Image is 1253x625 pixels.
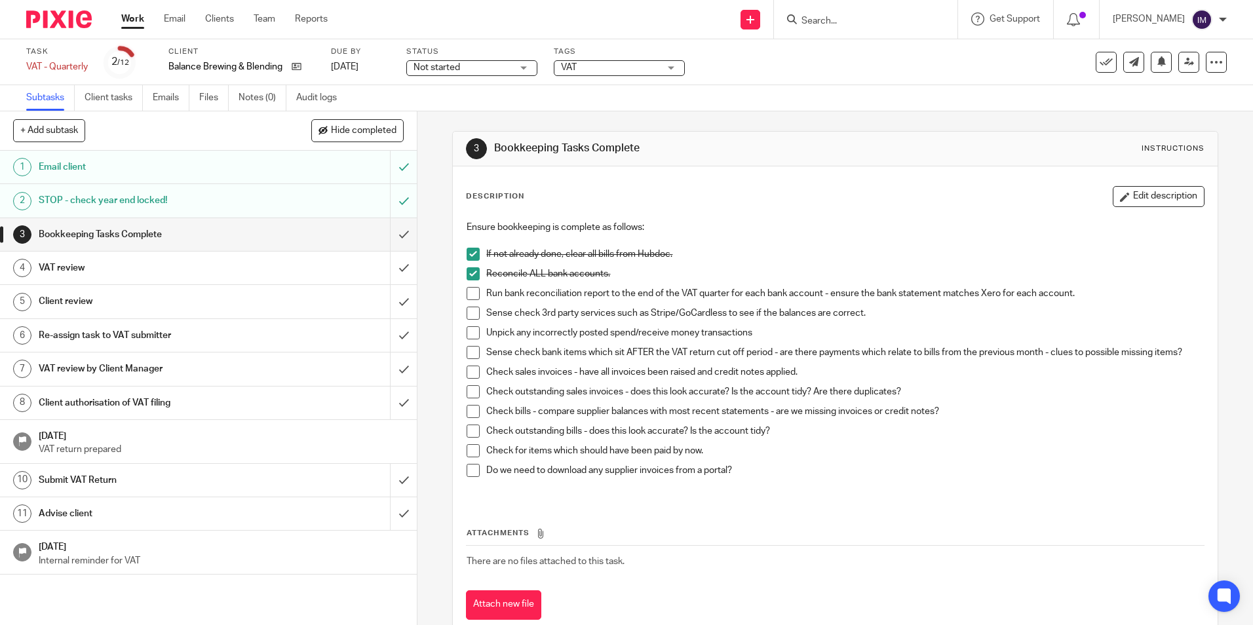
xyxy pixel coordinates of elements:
h1: VAT review by Client Manager [39,359,264,379]
span: VAT [561,63,577,72]
label: Tags [554,47,685,57]
div: Instructions [1142,143,1205,154]
p: Sense check 3rd party services such as Stripe/GoCardless to see if the balances are correct. [486,307,1203,320]
p: Ensure bookkeeping is complete as follows: [467,221,1203,234]
span: Not started [414,63,460,72]
div: 3 [13,225,31,244]
h1: Email client [39,157,264,177]
img: Pixie [26,10,92,28]
p: Unpick any incorrectly posted spend/receive money transactions [486,326,1203,339]
p: Description [466,191,524,202]
button: Attach new file [466,590,541,620]
div: 8 [13,394,31,412]
span: [DATE] [331,62,358,71]
p: If not already done, clear all bills from Hubdoc. [486,248,1203,261]
h1: Submit VAT Return [39,470,264,490]
h1: Client authorisation of VAT filing [39,393,264,413]
img: svg%3E [1191,9,1212,30]
a: Team [254,12,275,26]
p: Check for items which should have been paid by now. [486,444,1203,457]
input: Search [800,16,918,28]
p: Balance Brewing & Blending Ltd [168,60,285,73]
div: 7 [13,360,31,378]
label: Status [406,47,537,57]
a: Work [121,12,144,26]
button: Hide completed [311,119,404,142]
a: Audit logs [296,85,347,111]
div: 11 [13,504,31,523]
span: Hide completed [331,126,396,136]
p: Do we need to download any supplier invoices from a portal? [486,464,1203,477]
div: VAT - Quarterly [26,60,88,73]
p: Check outstanding sales invoices - does this look accurate? Is the account tidy? Are there duplic... [486,385,1203,398]
a: Notes (0) [239,85,286,111]
div: 6 [13,326,31,345]
h1: [DATE] [39,537,404,554]
h1: Advise client [39,504,264,523]
p: Check sales invoices - have all invoices been raised and credit notes applied. [486,366,1203,379]
a: Reports [295,12,328,26]
button: Edit description [1113,186,1205,207]
div: 1 [13,158,31,176]
a: Client tasks [85,85,143,111]
h1: STOP - check year end locked! [39,191,264,210]
h1: VAT review [39,258,264,278]
a: Files [199,85,229,111]
h1: Client review [39,292,264,311]
a: Emails [153,85,189,111]
div: 10 [13,471,31,489]
label: Client [168,47,315,57]
p: [PERSON_NAME] [1113,12,1185,26]
h1: Bookkeeping Tasks Complete [39,225,264,244]
div: 3 [466,138,487,159]
p: VAT return prepared [39,443,404,456]
div: 2 [111,54,129,69]
div: 5 [13,293,31,311]
p: Reconcile ALL bank accounts. [486,267,1203,280]
h1: Bookkeeping Tasks Complete [494,142,863,155]
h1: [DATE] [39,426,404,443]
span: There are no files attached to this task. [467,557,625,566]
a: Subtasks [26,85,75,111]
p: Sense check bank items which sit AFTER the VAT return cut off period - are there payments which r... [486,346,1203,359]
a: Email [164,12,185,26]
p: Internal reminder for VAT [39,554,404,567]
label: Task [26,47,88,57]
div: 4 [13,259,31,277]
small: /12 [117,59,129,66]
p: Check bills - compare supplier balances with most recent statements - are we missing invoices or ... [486,405,1203,418]
p: Run bank reconciliation report to the end of the VAT quarter for each bank account - ensure the b... [486,287,1203,300]
span: Attachments [467,529,530,537]
span: Get Support [990,14,1040,24]
a: Clients [205,12,234,26]
h1: Re-assign task to VAT submitter [39,326,264,345]
label: Due by [331,47,390,57]
button: + Add subtask [13,119,85,142]
p: Check outstanding bills - does this look accurate? Is the account tidy? [486,425,1203,438]
div: 2 [13,192,31,210]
